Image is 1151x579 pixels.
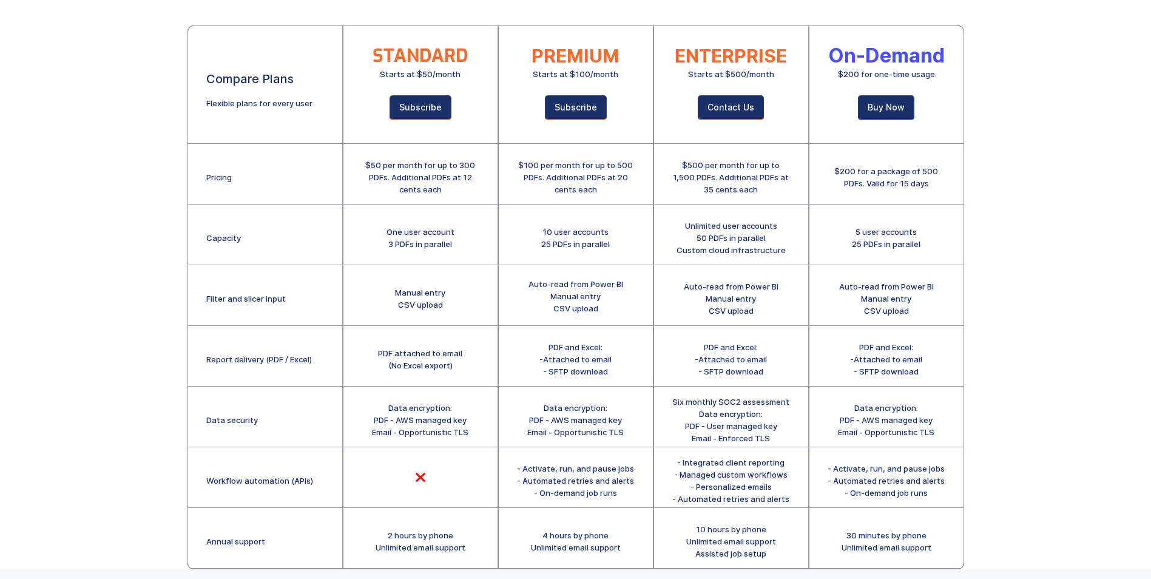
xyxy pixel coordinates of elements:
div: 4 hours by phone Unlimited email support [531,529,621,554]
div: Auto-read from Power BI Manual entry CSV upload [684,280,778,317]
div: Report delivery (PDF / Excel) [206,353,312,365]
div: One user account 3 PDFs in parallel [386,226,454,250]
div: - Integrated client reporting - Managed custom workflows - Personalized emails - Automated retrie... [672,456,789,505]
div: Six monthly SOC2 assessment Data encryption: PDF - User managed key Email - Enforced TLS [672,396,789,444]
a: Buy Now [858,95,914,120]
div: - Activate, run, and pause jobs - Automated retries and alerts - On-demand job runs [828,462,945,499]
div: On-Demand [828,50,945,62]
div: 30 minutes by phone Unlimited email support [842,529,931,554]
div: PDF and Excel: -Attached to email - SFTP download [539,341,612,378]
div: Annual support [206,535,265,547]
div:  [414,472,427,484]
div: Pricing [206,171,232,183]
a: Subscribe [390,95,451,120]
div: Starts at $500/month [688,68,774,80]
div: Filter and slicer input [206,293,286,305]
div: $100 per month for up to 500 PDFs. Additional PDFs at 20 cents each [517,159,635,195]
div: Data security [206,414,258,426]
div: $500 per month for up to 1,500 PDFs. Additional PDFs at 35 cents each [672,159,790,195]
div: Compare Plans [206,73,294,85]
div: Capacity [206,232,241,244]
div: Auto-read from Power BI Manual entry CSV upload [528,278,623,314]
div: Flexible plans for every user [206,97,312,109]
div: $200 for one-time usage [838,68,935,80]
div: Unlimited user accounts 50 PDFs in parallel Custom cloud infrastructure [677,220,786,256]
div: - Activate, run, and pause jobs - Automated retries and alerts - On-demand job runs [517,462,634,499]
div: ENTERPRISE [675,50,787,62]
div: PDF and Excel: -Attached to email - SFTP download [695,341,767,378]
div: Workflow automation (APIs) [206,475,313,487]
div: PDF attached to email (No Excel export) [378,347,462,371]
div: Starts at $50/month [380,68,461,80]
div: Data encryption: PDF - AWS managed key Email - Opportunistic TLS [372,402,468,438]
div: 5 user accounts 25 PDFs in parallel [852,226,920,250]
div: Data encryption: PDF - AWS managed key Email - Opportunistic TLS [527,402,624,438]
div: PDF and Excel: -Attached to email - SFTP download [850,341,922,378]
div: $200 for a package of 500 PDFs. Valid for 15 days [828,165,945,189]
a: Contact Us [698,95,764,120]
div: STANDARD [373,50,468,62]
div: Auto-read from Power BI Manual entry CSV upload [839,280,934,317]
a: Subscribe [545,95,607,120]
div: 2 hours by phone Unlimited email support [376,529,465,554]
div: Data encryption: PDF - AWS managed key Email - Opportunistic TLS [838,402,934,438]
div: Manual entry CSV upload [395,286,445,311]
div: $50 per month for up to 300 PDFs. Additional PDFs at 12 cents each [362,159,479,195]
div: Starts at $100/month [533,68,618,80]
div: 10 user accounts 25 PDFs in parallel [541,226,610,250]
div: PREMIUM [532,50,619,62]
div: 10 hours by phone Unlimited email support Assisted job setup [686,523,776,560]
